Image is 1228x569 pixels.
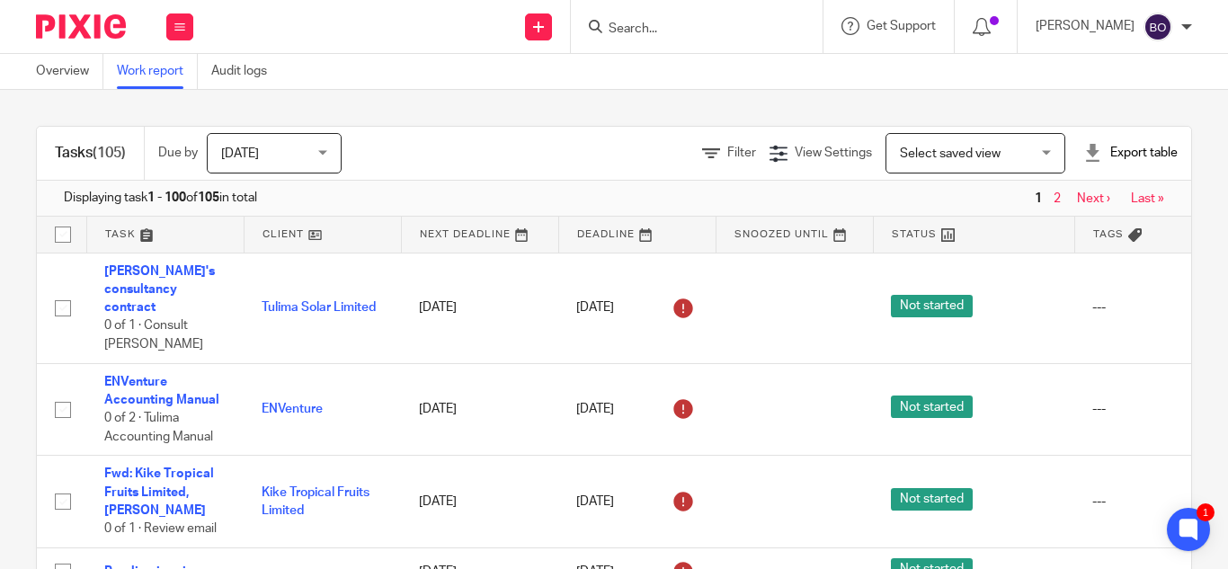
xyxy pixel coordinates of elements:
[891,396,973,418] span: Not started
[1092,493,1214,511] div: ---
[1054,192,1061,205] a: 2
[221,147,259,160] span: [DATE]
[1036,17,1135,35] p: [PERSON_NAME]
[576,294,698,323] div: [DATE]
[104,467,214,517] a: Fwd: Kike Tropical Fruits Limited,[PERSON_NAME]
[867,20,936,32] span: Get Support
[104,412,213,443] span: 0 of 2 · Tulima Accounting Manual
[147,191,186,204] b: 1 - 100
[262,403,323,415] a: ENVenture
[1197,503,1215,521] div: 1
[401,253,558,363] td: [DATE]
[1143,13,1172,41] img: svg%3E
[1030,191,1164,206] nav: pager
[795,147,872,159] span: View Settings
[1077,192,1110,205] a: Next ›
[1093,229,1124,239] span: Tags
[1131,192,1164,205] a: Last »
[198,191,219,204] b: 105
[607,22,769,38] input: Search
[104,265,215,315] a: [PERSON_NAME]'s consultancy contract
[262,486,369,517] a: Kike Tropical Fruits Limited
[211,54,280,89] a: Audit logs
[36,54,103,89] a: Overview
[158,144,198,162] p: Due by
[262,301,376,314] a: Tulima Solar Limited
[36,14,126,39] img: Pixie
[891,295,973,317] span: Not started
[576,487,698,516] div: [DATE]
[900,147,1001,160] span: Select saved view
[401,363,558,456] td: [DATE]
[1083,144,1178,162] div: Export table
[727,147,756,159] span: Filter
[117,54,198,89] a: Work report
[104,376,219,406] a: ENVenture Accounting Manual
[1092,298,1214,316] div: ---
[1092,400,1214,418] div: ---
[64,189,257,207] span: Displaying task of in total
[891,488,973,511] span: Not started
[104,320,203,351] span: 0 of 1 · Consult [PERSON_NAME]
[55,144,126,163] h1: Tasks
[1030,188,1046,209] span: 1
[401,456,558,548] td: [DATE]
[576,395,698,423] div: [DATE]
[104,523,217,536] span: 0 of 1 · Review email
[93,146,126,160] span: (105)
